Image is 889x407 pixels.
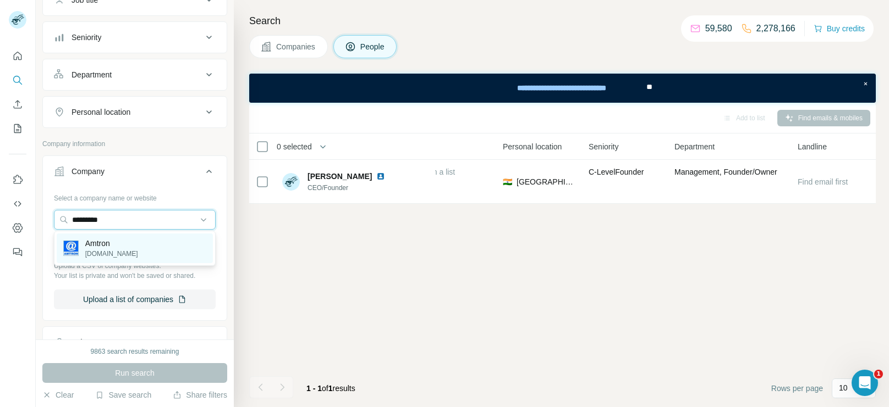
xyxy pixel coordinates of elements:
img: Amtron [63,241,79,256]
button: Share filters [173,389,227,400]
img: Avatar [282,173,300,191]
button: Quick start [9,46,26,66]
button: Enrich CSV [9,94,26,114]
p: 59,580 [705,22,732,35]
button: Buy credits [814,21,865,36]
span: 1 - 1 [306,384,322,393]
span: 🇮🇳 [503,176,512,187]
p: Your list is private and won't be saved or shared. [54,271,216,281]
p: 10 [839,382,848,393]
button: Industry [43,329,227,355]
p: [DOMAIN_NAME] [85,249,138,259]
span: 1 [328,384,333,393]
span: CEO/Founder [308,183,389,193]
p: Upload a CSV of company websites. [54,261,216,271]
div: Seniority [72,32,101,43]
span: Rows per page [771,383,823,394]
p: Amtron [85,238,138,249]
button: Use Surfe on LinkedIn [9,170,26,189]
div: Industry [72,337,99,348]
button: My lists [9,119,26,138]
span: results [306,384,355,393]
button: Clear [42,389,74,400]
div: Select a company name or website [54,189,216,203]
span: Department [674,141,715,152]
span: [PERSON_NAME] [308,171,372,182]
span: 1 [874,370,883,378]
span: Not in a list [417,168,455,176]
span: Landline [798,141,827,152]
span: People [360,41,386,52]
span: Personal location [503,141,562,152]
button: Company [43,158,227,189]
p: Company information [42,139,227,149]
h4: Search [249,13,876,29]
button: Dashboard [9,218,26,238]
button: Seniority [43,24,227,51]
button: Feedback [9,242,26,262]
span: Management, Founder/Owner [674,168,777,176]
span: Seniority [589,141,618,152]
span: Find email first [798,177,848,186]
span: [GEOGRAPHIC_DATA] [517,176,575,187]
span: of [322,384,328,393]
button: Search [9,70,26,90]
button: Use Surfe API [9,194,26,214]
iframe: Banner [249,74,876,103]
div: 9863 search results remaining [91,347,179,356]
img: LinkedIn logo [376,172,385,181]
button: Upload a list of companies [54,289,216,309]
div: Department [72,69,112,80]
div: Company [72,166,105,177]
p: 2,278,166 [756,22,795,35]
span: 0 selected [277,141,312,152]
span: Companies [276,41,316,52]
div: Personal location [72,107,130,118]
button: Department [43,62,227,88]
iframe: Intercom live chat [852,370,878,396]
span: C-Level Founder [589,168,644,176]
button: Personal location [43,99,227,125]
button: Save search [95,389,151,400]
